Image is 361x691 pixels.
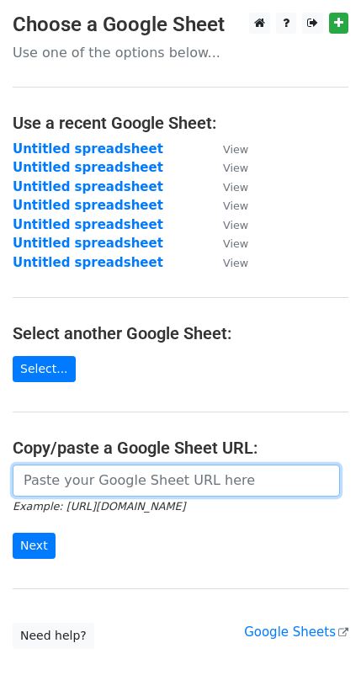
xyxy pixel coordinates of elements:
[223,219,248,231] small: View
[13,160,163,175] a: Untitled spreadsheet
[13,217,163,232] a: Untitled spreadsheet
[206,160,248,175] a: View
[223,143,248,156] small: View
[13,623,94,649] a: Need help?
[13,236,163,251] a: Untitled spreadsheet
[13,500,185,513] small: Example: [URL][DOMAIN_NAME]
[13,44,348,61] p: Use one of the options below...
[223,162,248,174] small: View
[223,181,248,194] small: View
[13,255,163,270] a: Untitled spreadsheet
[13,533,56,559] input: Next
[13,141,163,157] a: Untitled spreadsheet
[13,465,340,497] input: Paste your Google Sheet URL here
[277,610,361,691] iframe: Chat Widget
[13,323,348,343] h4: Select another Google Sheet:
[223,237,248,250] small: View
[206,236,248,251] a: View
[13,113,348,133] h4: Use a recent Google Sheet:
[13,13,348,37] h3: Choose a Google Sheet
[13,438,348,458] h4: Copy/paste a Google Sheet URL:
[206,255,248,270] a: View
[206,217,248,232] a: View
[206,179,248,194] a: View
[13,356,76,382] a: Select...
[13,179,163,194] a: Untitled spreadsheet
[206,198,248,213] a: View
[206,141,248,157] a: View
[13,198,163,213] a: Untitled spreadsheet
[223,257,248,269] small: View
[244,625,348,640] a: Google Sheets
[223,199,248,212] small: View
